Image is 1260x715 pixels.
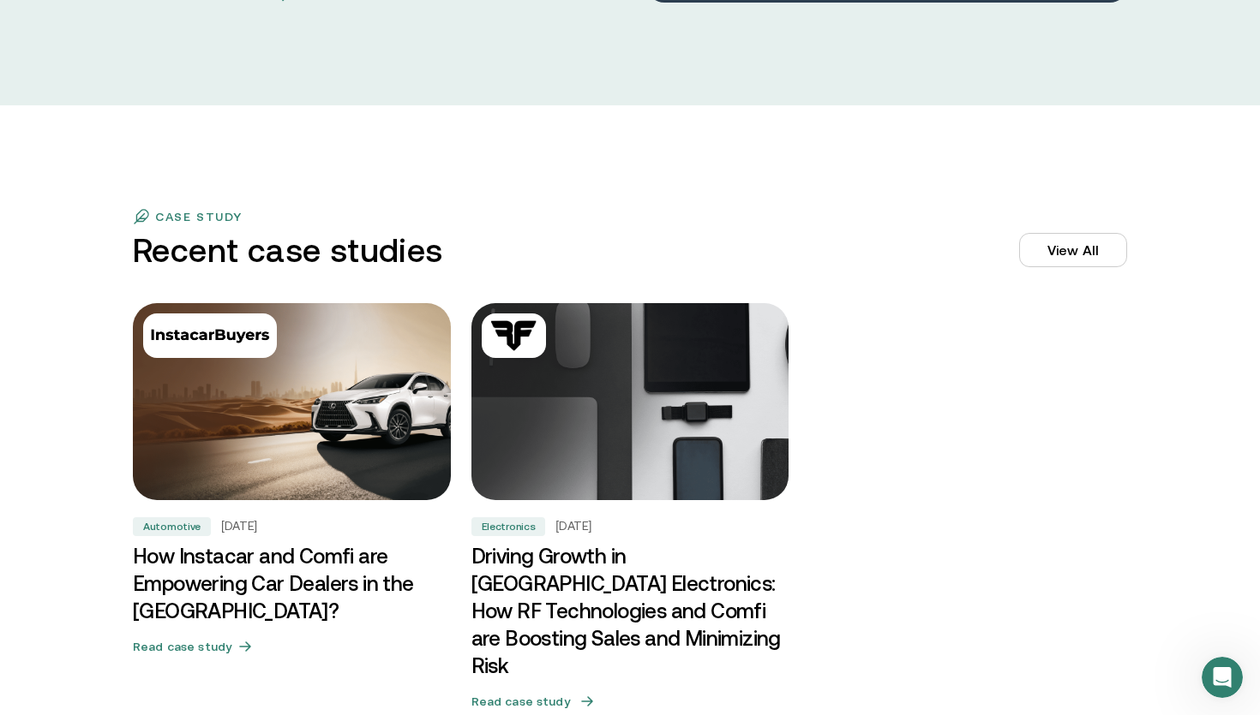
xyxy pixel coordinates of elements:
[150,320,270,351] img: Automotive
[133,303,451,500] img: How Instacar and Comfi are Empowering Car Dealers in the UAE?
[555,519,591,534] h5: [DATE]
[133,632,451,661] button: Read case study
[133,208,150,225] img: flag
[463,298,796,505] img: Driving Growth in UAE Electronics: How RF Technologies and Comfi are Boosting Sales and Minimizin...
[471,693,570,710] h5: Read case study
[221,519,257,534] h5: [DATE]
[1202,657,1243,698] iframe: Intercom live chat
[489,320,539,351] img: Electronics
[471,543,789,680] h3: Driving Growth in [GEOGRAPHIC_DATA] Electronics: How RF Technologies and Comfi are Boosting Sales...
[133,232,443,269] h3: Recent case studies
[133,638,231,655] h5: Read case study
[471,517,546,536] div: Electronics
[133,517,211,536] div: Automotive
[133,543,451,625] h3: How Instacar and Comfi are Empowering Car Dealers in the [GEOGRAPHIC_DATA]?
[155,210,243,223] p: case study
[1019,233,1127,267] a: View All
